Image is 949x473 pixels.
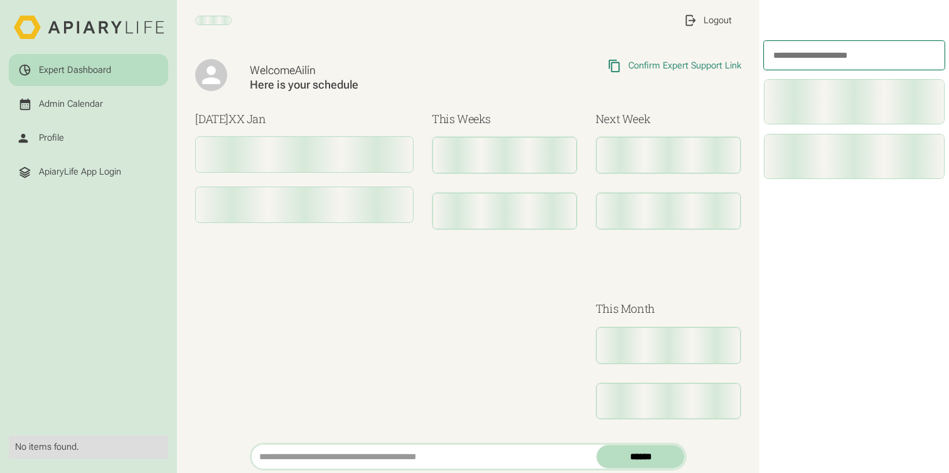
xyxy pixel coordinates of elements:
[39,133,64,144] div: Profile
[674,4,741,36] a: Logout
[596,111,741,128] h3: Next Week
[39,166,121,178] div: ApiaryLife App Login
[228,111,266,126] span: XX Jan
[9,122,168,155] a: Profile
[9,156,168,188] a: ApiaryLife App Login
[250,63,493,78] div: Welcome
[432,111,577,128] h3: This Weeks
[39,65,111,76] div: Expert Dashboard
[250,78,493,92] div: Here is your schedule
[9,54,168,86] a: Expert Dashboard
[195,111,414,128] h3: [DATE]
[295,63,316,77] span: Ailín
[9,89,168,121] a: Admin Calendar
[15,442,162,453] div: No items found.
[628,60,741,72] div: Confirm Expert Support Link
[39,99,103,110] div: Admin Calendar
[596,300,741,317] h3: This Month
[704,15,732,26] div: Logout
